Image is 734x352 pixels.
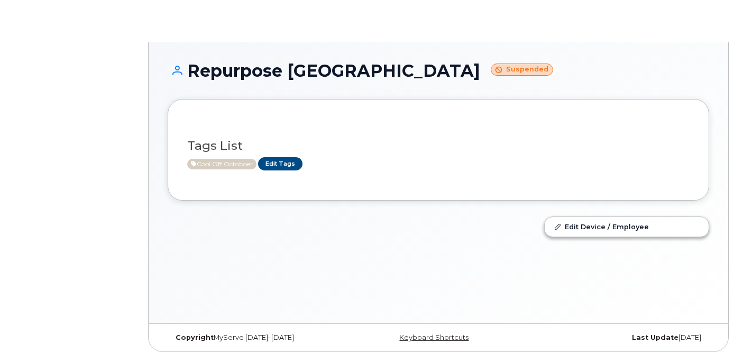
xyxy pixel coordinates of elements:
div: [DATE] [529,333,709,342]
div: MyServe [DATE]–[DATE] [168,333,348,342]
small: Suspended [491,64,553,76]
strong: Copyright [176,333,214,341]
span: Active [187,159,256,169]
h1: Repurpose [GEOGRAPHIC_DATA] [168,61,709,80]
strong: Last Update [632,333,678,341]
a: Edit Tags [258,157,302,170]
a: Edit Device / Employee [545,217,709,236]
a: Keyboard Shortcuts [399,333,469,341]
h3: Tags List [187,139,690,152]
